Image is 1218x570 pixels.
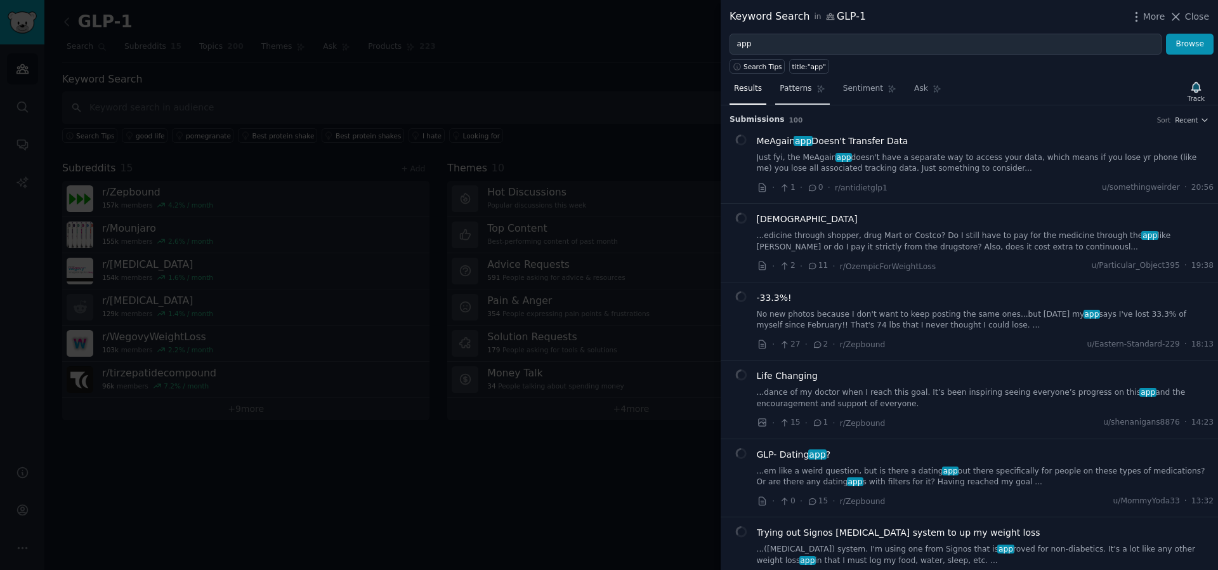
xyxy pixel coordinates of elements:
[814,11,821,23] span: in
[1191,260,1214,272] span: 19:38
[835,183,887,192] span: r/antidietglp1
[1188,94,1205,103] div: Track
[997,545,1014,553] span: app
[1102,182,1180,194] span: u/somethingweirder
[772,181,775,194] span: ·
[1184,260,1187,272] span: ·
[800,260,802,273] span: ·
[1157,116,1171,124] div: Sort
[780,83,811,95] span: Patterns
[757,448,831,461] span: GLP- Dating ?
[832,338,835,351] span: ·
[942,467,959,475] span: app
[835,153,853,162] span: app
[799,556,816,565] span: app
[1141,231,1158,240] span: app
[1166,34,1214,55] button: Browse
[808,449,827,460] span: app
[1143,10,1165,23] span: More
[1169,10,1209,23] button: Close
[1084,310,1101,319] span: app
[757,526,1040,540] a: Trying out Signos [MEDICAL_DATA] system to up my weight loss
[807,496,828,507] span: 15
[772,260,775,273] span: ·
[1185,10,1209,23] span: Close
[1103,417,1180,428] span: u/shenanigans8876
[1130,10,1165,23] button: More
[734,83,762,95] span: Results
[757,230,1214,253] a: ...edicine through shopper, drug Mart or Costco? Do I still have to pay for the medicine through ...
[1184,182,1187,194] span: ·
[757,213,858,226] a: [DEMOGRAPHIC_DATA]
[757,135,908,148] a: MeAgainappDoesn't Transfer Data
[828,181,830,194] span: ·
[730,79,766,105] a: Results
[800,181,802,194] span: ·
[789,59,829,74] a: title:"app"
[832,494,835,508] span: ·
[779,339,800,350] span: 27
[757,309,1214,331] a: No new photos because I don't want to keep posting the same ones...but [DATE] myappsays I've lost...
[757,152,1214,175] a: Just fyi, the MeAgainappdoesn't have a separate way to access your data, which means if you lose ...
[772,416,775,430] span: ·
[794,136,813,146] span: app
[805,416,808,430] span: ·
[1183,78,1209,105] button: Track
[772,338,775,351] span: ·
[812,417,828,428] span: 1
[730,59,785,74] button: Search Tips
[910,79,946,105] a: Ask
[1087,339,1179,350] span: u/Eastern-Standard-229
[800,494,802,508] span: ·
[1184,417,1187,428] span: ·
[757,369,818,383] a: Life Changing
[839,79,901,105] a: Sentiment
[1191,417,1214,428] span: 14:23
[757,291,792,305] a: -33.3%!
[840,340,885,349] span: r/Zepbound
[1184,496,1187,507] span: ·
[1191,339,1214,350] span: 18:13
[730,114,785,126] span: Submission s
[1113,496,1179,507] span: u/MommyYoda33
[730,9,866,25] div: Keyword Search GLP-1
[840,497,885,506] span: r/Zepbound
[779,260,795,272] span: 2
[1191,182,1214,194] span: 20:56
[843,83,883,95] span: Sentiment
[757,135,908,148] span: MeAgain Doesn't Transfer Data
[1175,116,1198,124] span: Recent
[807,182,823,194] span: 0
[789,116,803,124] span: 100
[832,260,835,273] span: ·
[779,496,795,507] span: 0
[772,494,775,508] span: ·
[1184,339,1187,350] span: ·
[1175,116,1209,124] button: Recent
[779,182,795,194] span: 1
[1191,496,1214,507] span: 13:32
[792,62,827,71] div: title:"app"
[805,338,808,351] span: ·
[1139,388,1156,397] span: app
[840,262,936,271] span: r/OzempicForWeightLoss
[757,448,831,461] a: GLP- Datingapp?
[914,83,928,95] span: Ask
[840,419,885,428] span: r/Zepbound
[730,34,1162,55] input: Try a keyword related to your business
[743,62,782,71] span: Search Tips
[807,260,828,272] span: 11
[847,477,864,486] span: app
[812,339,828,350] span: 2
[757,466,1214,488] a: ...em like a weird question, but is there a datingappout there specifically for people on these t...
[1091,260,1179,272] span: u/Particular_Object395
[757,544,1214,566] a: ...([MEDICAL_DATA]) system. I'm using one from Signos that isapproved for non-diabetics. It's a l...
[757,387,1214,409] a: ...dance of my doctor when I reach this goal. It’s been inspiring seeing everyone’s progress on t...
[779,417,800,428] span: 15
[775,79,829,105] a: Patterns
[832,416,835,430] span: ·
